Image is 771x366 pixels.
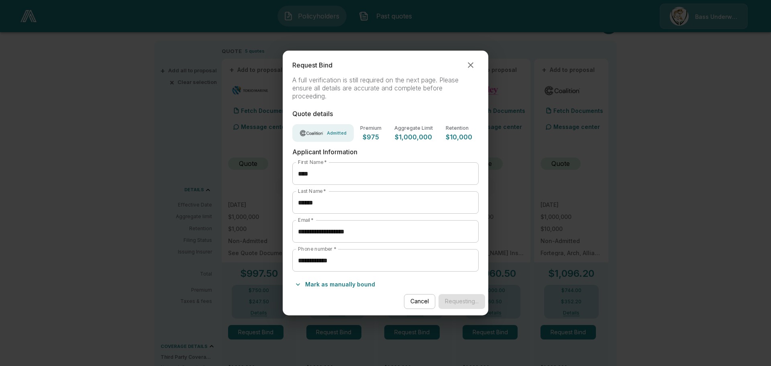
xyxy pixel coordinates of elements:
[446,126,472,131] p: Retention
[327,131,347,135] p: Admitted
[300,129,324,137] img: Carrier Logo
[298,159,326,166] label: First Name
[446,134,472,140] p: $10,000
[292,148,479,156] p: Applicant Information
[298,217,314,223] label: Email
[404,294,435,309] button: Cancel
[298,245,336,252] label: Phone number
[292,76,479,100] p: A full verification is still required on the next page. Please ensure all details are accurate an...
[292,110,479,118] p: Quote details
[292,278,378,291] button: Mark as manually bound
[360,126,381,131] p: Premium
[394,126,433,131] p: Aggregate Limit
[394,134,433,140] p: $1,000,000
[298,188,326,194] label: Last Name
[292,61,332,69] p: Request Bind
[360,134,381,140] p: $975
